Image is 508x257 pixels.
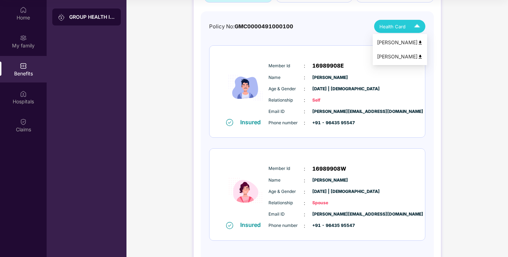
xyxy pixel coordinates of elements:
span: [DATE] | [DEMOGRAPHIC_DATA] [312,86,348,92]
span: : [304,199,305,207]
span: [PERSON_NAME] [312,74,348,81]
div: GROUP HEALTH INSURANCE [69,13,115,21]
img: svg+xml;base64,PHN2ZyBpZD0iQmVuZWZpdHMiIHhtbG5zPSJodHRwOi8vd3d3LnczLm9yZy8yMDAwL3N2ZyIgd2lkdGg9Ij... [20,62,27,69]
span: : [304,222,305,230]
img: svg+xml;base64,PHN2ZyBpZD0iSG9zcGl0YWxzIiB4bWxucz0iaHR0cDovL3d3dy53My5vcmcvMjAwMC9zdmciIHdpZHRoPS... [20,90,27,97]
img: svg+xml;base64,PHN2ZyB4bWxucz0iaHR0cDovL3d3dy53My5vcmcvMjAwMC9zdmciIHdpZHRoPSI0OCIgaGVpZ2h0PSI0OC... [418,40,423,45]
span: [PERSON_NAME][EMAIL_ADDRESS][DOMAIN_NAME] [312,108,348,115]
img: svg+xml;base64,PHN2ZyB4bWxucz0iaHR0cDovL3d3dy53My5vcmcvMjAwMC9zdmciIHdpZHRoPSI0OCIgaGVpZ2h0PSI0OC... [418,54,423,59]
img: icon [224,160,267,221]
img: svg+xml;base64,PHN2ZyB4bWxucz0iaHR0cDovL3d3dy53My5vcmcvMjAwMC9zdmciIHdpZHRoPSIxNiIgaGVpZ2h0PSIxNi... [226,222,233,229]
span: : [304,96,305,104]
span: [PERSON_NAME][EMAIL_ADDRESS][DOMAIN_NAME] [312,211,348,218]
img: svg+xml;base64,PHN2ZyB3aWR0aD0iMjAiIGhlaWdodD0iMjAiIHZpZXdCb3g9IjAgMCAyMCAyMCIgZmlsbD0ibm9uZSIgeG... [58,14,65,21]
span: : [304,62,305,70]
span: 16989908E [312,62,344,70]
span: Spouse [312,200,348,206]
span: Health Card [379,23,406,30]
span: Member Id [268,63,304,69]
img: Icuh8uwCUCF+XjCZyLQsAKiDCM9HiE6CMYmKQaPGkZKaA32CAAACiQcFBJY0IsAAAAASUVORK5CYII= [411,20,423,33]
span: : [304,211,305,218]
span: : [304,85,305,93]
span: Relationship [268,200,304,206]
span: +91 - 96435 95547 [312,222,348,229]
div: [PERSON_NAME] [377,39,423,46]
span: Name [268,177,304,184]
img: icon [224,57,267,118]
span: : [304,74,305,81]
span: Name [268,74,304,81]
span: : [304,165,305,173]
div: [PERSON_NAME] [377,53,423,61]
span: Email ID [268,108,304,115]
span: : [304,177,305,184]
span: Age & Gender [268,188,304,195]
img: svg+xml;base64,PHN2ZyB4bWxucz0iaHR0cDovL3d3dy53My5vcmcvMjAwMC9zdmciIHdpZHRoPSIxNiIgaGVpZ2h0PSIxNi... [226,119,233,126]
span: 16989908W [312,165,346,173]
img: svg+xml;base64,PHN2ZyBpZD0iQ2xhaW0iIHhtbG5zPSJodHRwOi8vd3d3LnczLm9yZy8yMDAwL3N2ZyIgd2lkdGg9IjIwIi... [20,118,27,125]
span: [PERSON_NAME] [312,177,348,184]
span: : [304,188,305,196]
span: : [304,119,305,127]
span: Email ID [268,211,304,218]
span: Phone number [268,120,304,126]
span: : [304,108,305,115]
span: Member Id [268,165,304,172]
span: Phone number [268,222,304,229]
span: GMC0000491000100 [235,23,293,30]
span: Relationship [268,97,304,104]
span: Self [312,97,348,104]
span: [DATE] | [DEMOGRAPHIC_DATA] [312,188,348,195]
img: svg+xml;base64,PHN2ZyB3aWR0aD0iMjAiIGhlaWdodD0iMjAiIHZpZXdCb3g9IjAgMCAyMCAyMCIgZmlsbD0ibm9uZSIgeG... [20,34,27,41]
button: Health Card [374,20,425,33]
img: svg+xml;base64,PHN2ZyBpZD0iSG9tZSIgeG1sbnM9Imh0dHA6Ly93d3cudzMub3JnLzIwMDAvc3ZnIiB3aWR0aD0iMjAiIG... [20,6,27,13]
div: Insured [240,119,265,126]
div: Policy No: [209,22,293,31]
div: Insured [240,221,265,228]
span: +91 - 96435 95547 [312,120,348,126]
span: Age & Gender [268,86,304,92]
